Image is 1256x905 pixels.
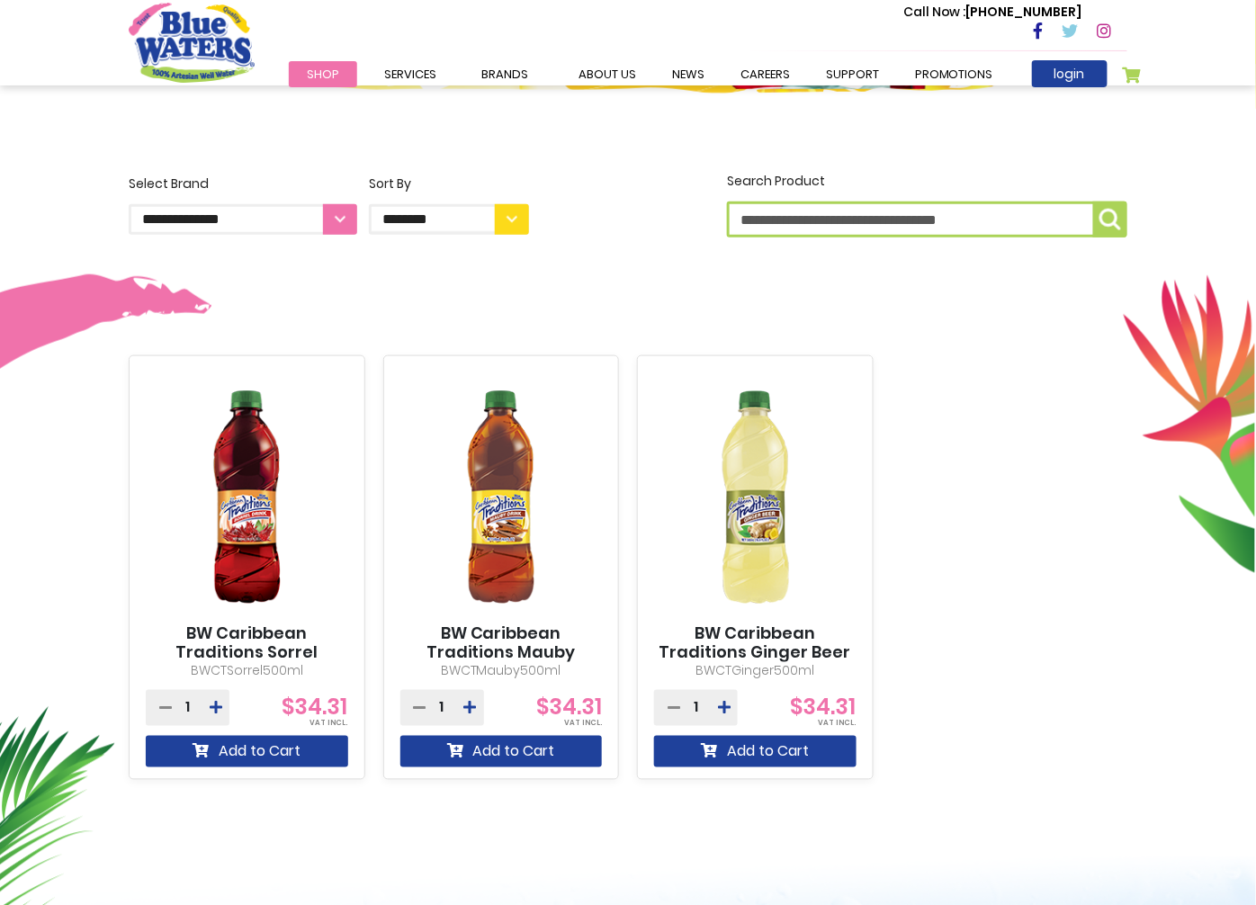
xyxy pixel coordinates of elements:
[654,624,857,683] a: BW Caribbean Traditions Ginger Beer 12x500ml
[722,61,808,87] a: careers
[654,372,857,624] img: BW Caribbean Traditions Ginger Beer 12x500ml
[146,372,348,624] img: BW Caribbean Traditions Sorrel 12x500ml
[1099,209,1121,230] img: search-icon.png
[146,736,348,767] button: Add to Cart
[129,3,255,82] a: store logo
[903,3,966,21] span: Call Now :
[400,662,603,681] p: BWCTMauby500ml
[897,61,1011,87] a: Promotions
[536,693,602,722] span: $34.31
[369,204,529,235] select: Sort By
[283,693,348,722] span: $34.31
[1093,202,1127,237] button: Search Product
[146,662,348,681] p: BWCTSorrel500ml
[903,3,1082,22] p: [PHONE_NUMBER]
[727,202,1127,237] input: Search Product
[400,736,603,767] button: Add to Cart
[791,693,857,722] span: $34.31
[129,175,357,235] label: Select Brand
[727,172,1127,237] label: Search Product
[654,736,857,767] button: Add to Cart
[561,61,654,87] a: about us
[384,66,436,83] span: Services
[481,66,528,83] span: Brands
[654,61,722,87] a: News
[307,66,339,83] span: Shop
[654,662,857,681] p: BWCTGinger500ml
[369,175,529,193] div: Sort By
[146,624,348,683] a: BW Caribbean Traditions Sorrel 12x500ml
[129,204,357,235] select: Select Brand
[400,624,603,683] a: BW Caribbean Traditions Mauby 12x500ml
[1032,60,1108,87] a: login
[808,61,897,87] a: support
[400,372,603,624] img: BW Caribbean Traditions Mauby 12x500ml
